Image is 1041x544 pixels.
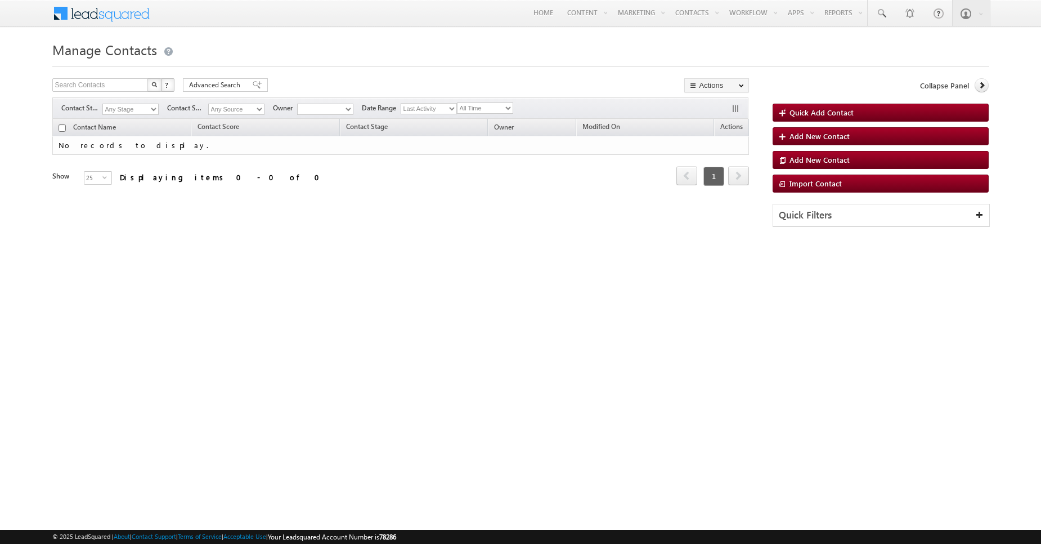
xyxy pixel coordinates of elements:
span: Owner [273,103,297,113]
a: Contact Stage [340,121,393,135]
span: 78286 [379,533,396,541]
div: Show [52,171,75,181]
a: Modified On [577,121,626,135]
span: Collapse Panel [920,81,969,91]
span: next [728,166,749,185]
span: Your Leadsquared Account Number is [268,533,396,541]
input: Check all records [59,124,66,132]
span: prev [676,166,697,185]
a: About [114,533,130,540]
span: Advanced Search [189,80,244,90]
span: Actions [715,121,748,135]
span: 25 [84,172,102,184]
a: Terms of Service [178,533,222,540]
span: Quick Add Contact [789,108,854,117]
button: ? [161,78,174,92]
a: Acceptable Use [223,533,266,540]
span: Date Range [362,103,401,113]
span: Contact Stage [61,103,102,113]
span: Contact Score [198,122,239,131]
span: Add New Contact [789,131,850,141]
span: © 2025 LeadSquared | | | | | [52,532,396,542]
span: Owner [494,123,514,131]
span: Contact Stage [346,122,388,131]
div: Displaying items 0 - 0 of 0 [120,171,326,184]
td: No records to display. [52,136,749,155]
span: select [102,175,111,180]
a: Contact Name [68,121,122,136]
a: next [728,167,749,185]
a: Contact Score [192,121,245,135]
span: ? [165,80,170,90]
span: Add New Contact [789,155,850,164]
img: Search [151,82,157,87]
span: Contact Source [167,103,208,113]
div: Quick Filters [773,204,989,226]
button: Actions [684,78,749,92]
a: Contact Support [132,533,176,540]
span: 1 [703,167,724,186]
span: Manage Contacts [52,41,157,59]
span: Modified On [582,122,620,131]
a: prev [676,167,697,185]
span: Import Contact [789,179,842,188]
